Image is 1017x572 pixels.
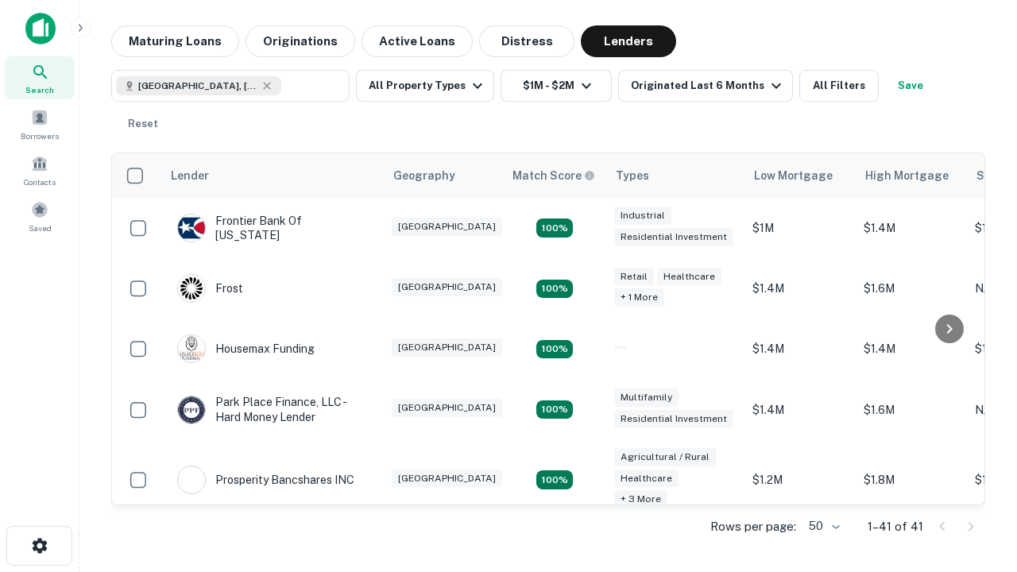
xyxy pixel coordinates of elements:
[614,288,664,307] div: + 1 more
[392,218,502,236] div: [GEOGRAPHIC_DATA]
[171,166,209,185] div: Lender
[614,470,679,488] div: Healthcare
[21,129,59,142] span: Borrowers
[744,319,856,379] td: $1.4M
[614,388,679,407] div: Multifamily
[362,25,473,57] button: Active Loans
[536,470,573,489] div: Matching Properties: 7, hasApolloMatch: undefined
[536,340,573,359] div: Matching Properties: 4, hasApolloMatch: undefined
[393,166,455,185] div: Geography
[5,56,75,99] a: Search
[856,319,967,379] td: $1.4M
[178,466,205,493] img: picture
[744,379,856,439] td: $1.4M
[614,490,667,508] div: + 3 more
[885,70,936,102] button: Save your search to get updates of matches that match your search criteria.
[177,334,315,363] div: Housemax Funding
[177,395,368,423] div: Park Place Finance, LLC - Hard Money Lender
[744,440,856,520] td: $1.2M
[118,108,168,140] button: Reset
[744,198,856,258] td: $1M
[856,153,967,198] th: High Mortgage
[29,222,52,234] span: Saved
[501,70,612,102] button: $1M - $2M
[25,13,56,44] img: capitalize-icon.png
[503,153,606,198] th: Capitalize uses an advanced AI algorithm to match your search with the best lender. The match sco...
[744,258,856,319] td: $1.4M
[178,396,205,423] img: picture
[138,79,257,93] span: [GEOGRAPHIC_DATA], [GEOGRAPHIC_DATA], [GEOGRAPHIC_DATA]
[614,448,716,466] div: Agricultural / Rural
[392,399,502,417] div: [GEOGRAPHIC_DATA]
[5,102,75,145] a: Borrowers
[856,379,967,439] td: $1.6M
[512,167,592,184] h6: Match Score
[5,195,75,238] a: Saved
[856,258,967,319] td: $1.6M
[177,466,354,494] div: Prosperity Bancshares INC
[865,166,949,185] div: High Mortgage
[536,280,573,299] div: Matching Properties: 4, hasApolloMatch: undefined
[111,25,239,57] button: Maturing Loans
[24,176,56,188] span: Contacts
[177,214,368,242] div: Frontier Bank Of [US_STATE]
[710,517,796,536] p: Rows per page:
[178,275,205,302] img: picture
[178,335,205,362] img: picture
[868,517,923,536] p: 1–41 of 41
[614,207,671,225] div: Industrial
[616,166,649,185] div: Types
[177,274,243,303] div: Frost
[754,166,833,185] div: Low Mortgage
[161,153,384,198] th: Lender
[614,410,733,428] div: Residential Investment
[479,25,574,57] button: Distress
[384,153,503,198] th: Geography
[614,268,654,286] div: Retail
[614,228,733,246] div: Residential Investment
[799,70,879,102] button: All Filters
[536,218,573,238] div: Matching Properties: 4, hasApolloMatch: undefined
[856,440,967,520] td: $1.8M
[618,70,793,102] button: Originated Last 6 Months
[938,445,1017,521] iframe: Chat Widget
[744,153,856,198] th: Low Mortgage
[392,338,502,357] div: [GEOGRAPHIC_DATA]
[392,278,502,296] div: [GEOGRAPHIC_DATA]
[246,25,355,57] button: Originations
[606,153,744,198] th: Types
[178,214,205,242] img: picture
[512,167,595,184] div: Capitalize uses an advanced AI algorithm to match your search with the best lender. The match sco...
[581,25,676,57] button: Lenders
[657,268,721,286] div: Healthcare
[356,70,494,102] button: All Property Types
[392,470,502,488] div: [GEOGRAPHIC_DATA]
[631,76,786,95] div: Originated Last 6 Months
[856,198,967,258] td: $1.4M
[5,149,75,191] a: Contacts
[802,515,842,538] div: 50
[25,83,54,96] span: Search
[536,400,573,419] div: Matching Properties: 4, hasApolloMatch: undefined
